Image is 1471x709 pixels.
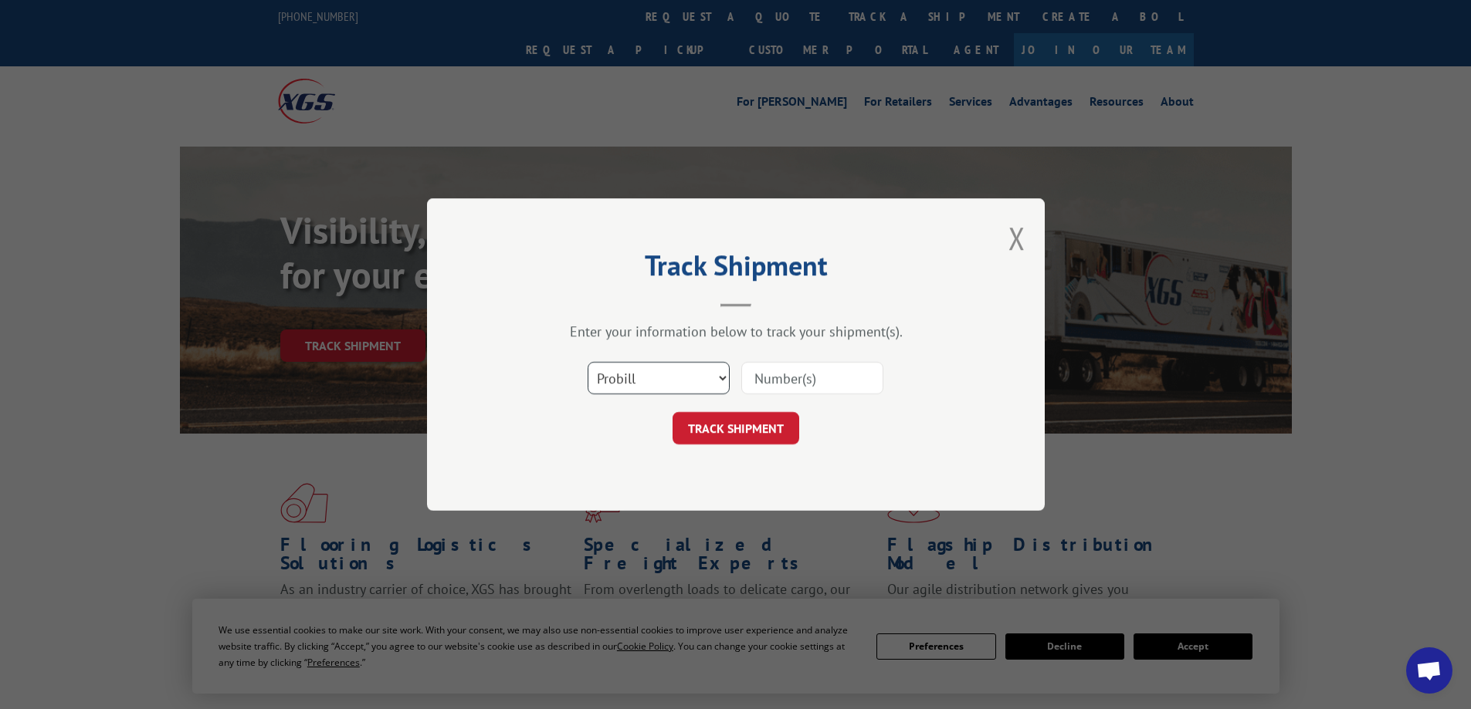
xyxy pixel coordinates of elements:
[504,322,968,340] div: Enter your information below to track your shipment(s).
[673,412,799,444] button: TRACK SHIPMENT
[1008,218,1025,258] button: Close modal
[504,255,968,284] h2: Track Shipment
[1406,647,1452,694] div: Open chat
[741,362,883,394] input: Number(s)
